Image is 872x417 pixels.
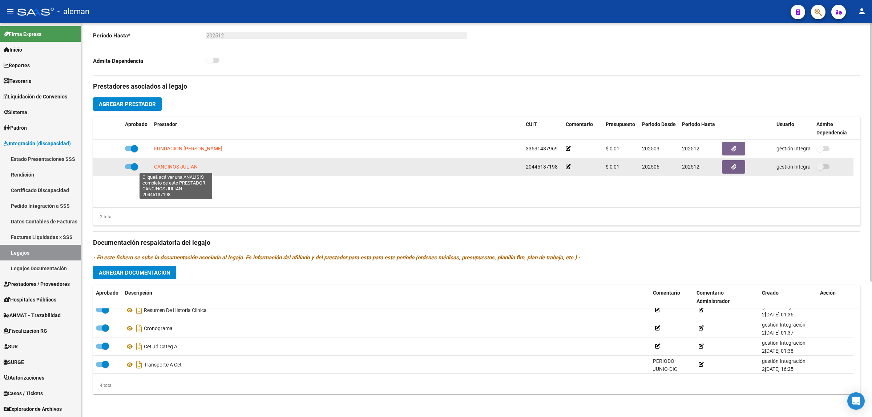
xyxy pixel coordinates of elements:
[765,348,794,354] span: [DATE] 01:38
[650,285,694,309] datatable-header-cell: Comentario
[817,285,853,309] datatable-header-cell: Acción
[93,81,860,92] h3: Prestadores asociados al legajo
[4,358,24,366] span: SURGE
[847,392,865,410] div: Open Intercom Messenger
[96,290,118,296] span: Aprobado
[762,340,806,354] span: gestión Integración 2
[526,146,558,151] span: 33631487969
[563,117,603,141] datatable-header-cell: Comentario
[642,164,659,170] span: 202506
[93,32,206,40] p: Periodo Hasta
[4,280,70,288] span: Prestadores / Proveedores
[125,121,148,127] span: Aprobado
[151,117,523,141] datatable-header-cell: Prestador
[526,164,558,170] span: 20445137198
[816,121,847,135] span: Admite Dependencia
[122,285,650,309] datatable-header-cell: Descripción
[776,146,842,151] span: gestión Integración 2 [DATE]
[679,117,719,141] datatable-header-cell: Periodo Hasta
[125,359,647,371] div: Transporte A Cet
[4,77,32,85] span: Tesorería
[4,405,62,413] span: Explorador de Archivos
[154,164,198,170] span: CANCINOS JULIAN
[762,322,806,336] span: gestión Integración 2
[4,61,30,69] span: Reportes
[4,327,47,335] span: Fiscalización RG
[134,323,144,334] i: Descargar documento
[122,117,151,141] datatable-header-cell: Aprobado
[4,296,56,304] span: Hospitales Públicos
[93,238,860,248] h3: Documentación respaldatoria del legajo
[125,323,647,334] div: Cronograma
[154,146,222,151] span: FUNDACION [PERSON_NAME]
[93,57,206,65] p: Admite Dependencia
[653,290,680,296] span: Comentario
[93,381,113,389] div: 4 total
[93,266,176,279] button: Agregar Documentacion
[4,108,27,116] span: Sistema
[765,312,794,317] span: [DATE] 01:36
[526,121,537,127] span: CUIT
[694,285,759,309] datatable-header-cell: Comentario Administrador
[776,121,794,127] span: Usuario
[4,374,44,382] span: Autorizaciones
[6,7,15,16] mat-icon: menu
[762,290,779,296] span: Creado
[814,117,853,141] datatable-header-cell: Admite Dependencia
[99,101,156,108] span: Agregar Prestador
[606,121,635,127] span: Presupuesto
[134,304,144,316] i: Descargar documento
[4,311,61,319] span: ANMAT - Trazabilidad
[99,270,170,276] span: Agregar Documentacion
[4,343,18,351] span: SUR
[774,117,814,141] datatable-header-cell: Usuario
[603,117,639,141] datatable-header-cell: Presupuesto
[606,164,619,170] span: $ 0,01
[125,341,647,352] div: Cet Jd Categ A
[682,146,699,151] span: 202512
[4,124,27,132] span: Padrón
[765,330,794,336] span: [DATE] 01:37
[653,358,688,397] span: PERIODO: JUNIO-DIC KM/MES AUTORIZADOS: 264
[93,254,580,261] i: - En este fichero se sube la documentación asociada al legajo. Es información del afiliado y del ...
[154,121,177,127] span: Prestador
[776,164,842,170] span: gestión Integración 2 [DATE]
[4,46,22,54] span: Inicio
[523,117,563,141] datatable-header-cell: CUIT
[57,4,89,20] span: - aleman
[125,304,647,316] div: Resumen De Historia Clinica
[682,164,699,170] span: 202512
[820,290,836,296] span: Acción
[4,30,41,38] span: Firma Express
[639,117,679,141] datatable-header-cell: Periodo Desde
[4,139,71,147] span: Integración (discapacidad)
[759,285,817,309] datatable-header-cell: Creado
[566,121,593,127] span: Comentario
[642,146,659,151] span: 202503
[682,121,715,127] span: Periodo Hasta
[93,285,122,309] datatable-header-cell: Aprobado
[4,93,67,101] span: Liquidación de Convenios
[134,341,144,352] i: Descargar documento
[765,366,794,372] span: [DATE] 16:25
[93,213,113,221] div: 2 total
[642,121,676,127] span: Periodo Desde
[93,97,162,111] button: Agregar Prestador
[762,358,806,372] span: gestión Integración 2
[697,290,730,304] span: Comentario Administrador
[606,146,619,151] span: $ 0,01
[134,359,144,371] i: Descargar documento
[125,290,152,296] span: Descripción
[4,389,43,397] span: Casos / Tickets
[857,7,866,16] mat-icon: person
